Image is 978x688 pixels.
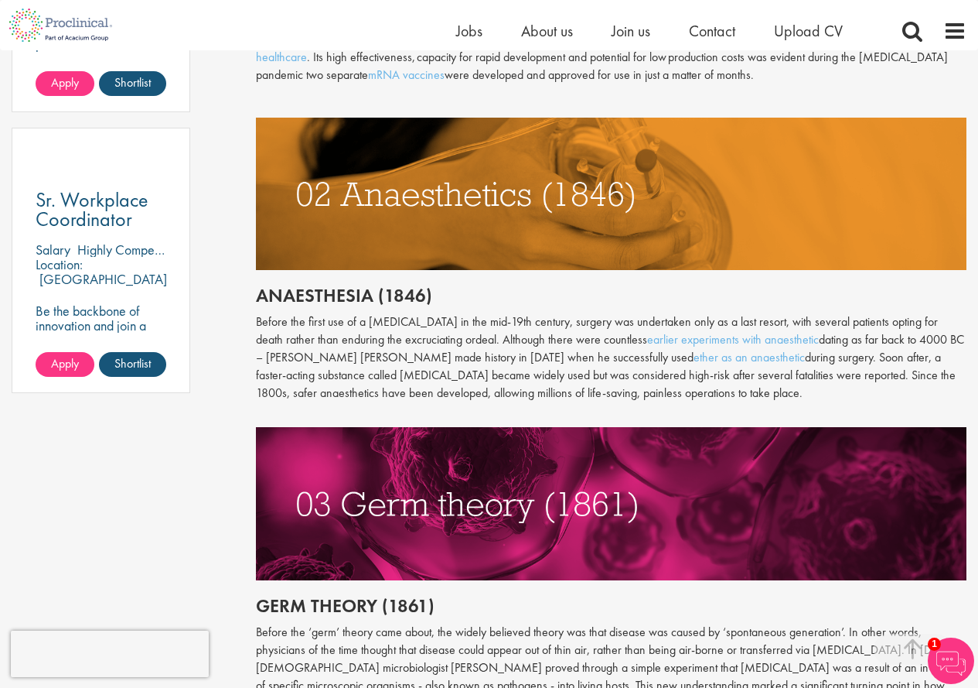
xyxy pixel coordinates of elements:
p: Before the first use of a [MEDICAL_DATA] in the mid-19th century, surgery was undertaken only as ... [256,313,966,402]
span: Location: [36,255,83,273]
a: About us [521,21,573,41]
span: Apply [51,74,79,91]
iframe: reCAPTCHA [11,631,209,677]
span: 1 [928,638,941,651]
p: [GEOGRAPHIC_DATA], [GEOGRAPHIC_DATA] [36,270,171,303]
p: Be the backbone of innovation and join a leading pharmaceutical company to help keep life-changin... [36,303,166,392]
img: Chatbot [928,638,974,684]
a: Jobs [456,21,482,41]
a: Contact [689,21,735,41]
a: mRNA vaccines [368,67,445,83]
span: Sr. Workplace Coordinator [36,187,148,232]
h2: Germ theory (1861) [256,596,966,616]
img: germ theory [256,427,966,580]
a: Upload CV [774,21,843,41]
a: earlier experiments with anaesthetic [647,331,819,347]
a: Sr. Workplace Coordinator [36,190,166,229]
span: Salary [36,241,70,258]
a: Apply [36,352,94,377]
h2: Anaesthesia (1846) [256,286,966,306]
span: Apply [51,355,79,371]
a: Join us [612,21,650,41]
a: ether as an anaesthetic [693,349,805,365]
a: Shortlist [99,71,166,96]
p: Highly Competitive [77,241,180,258]
a: Apply [36,71,94,96]
a: Shortlist [99,352,166,377]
